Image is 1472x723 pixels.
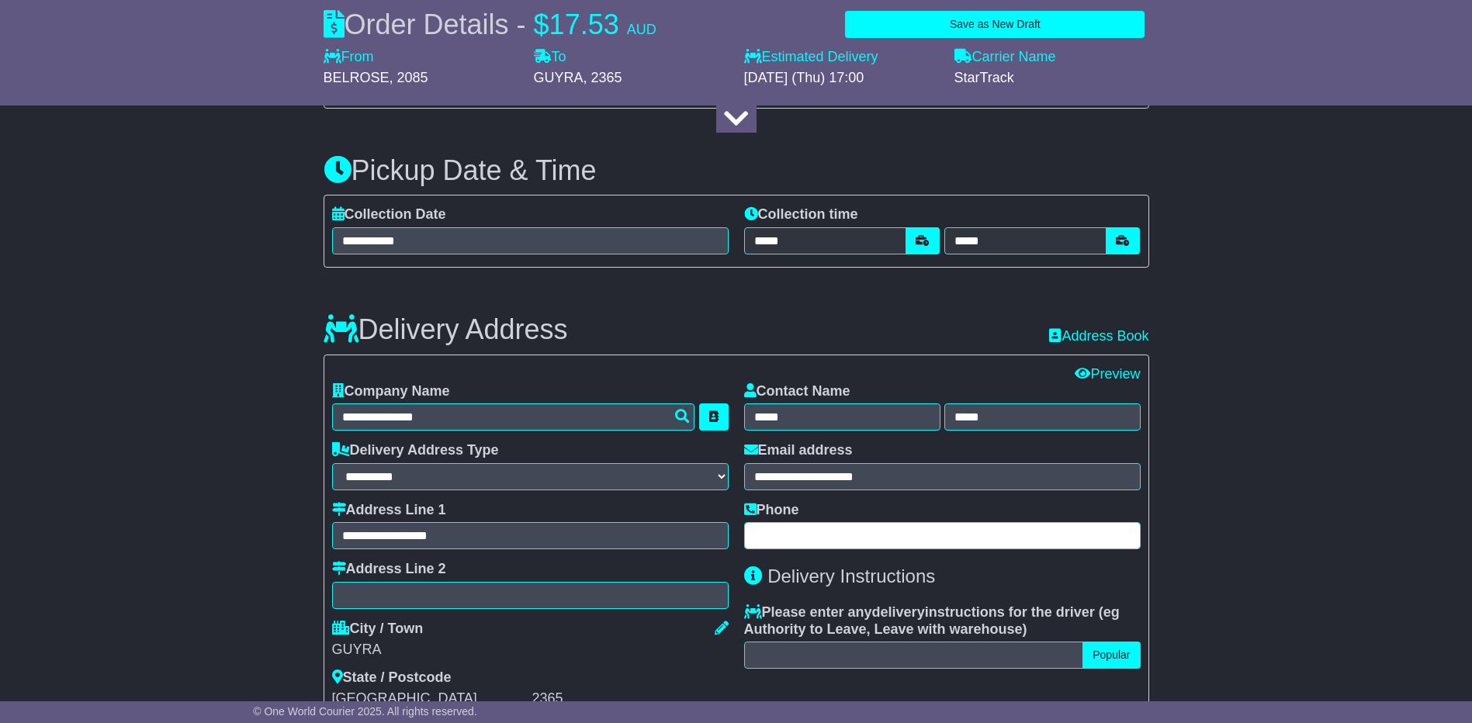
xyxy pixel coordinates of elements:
span: delivery [872,604,925,620]
label: State / Postcode [332,669,452,687]
span: © One World Courier 2025. All rights reserved. [253,705,477,718]
a: Address Book [1049,328,1148,344]
div: GUYRA [332,642,729,659]
span: , 2085 [390,70,428,85]
a: Preview [1075,366,1140,382]
h3: Pickup Date & Time [324,155,1149,186]
label: Delivery Address Type [332,442,499,459]
label: Please enter any instructions for the driver ( ) [744,604,1141,638]
span: AUD [627,22,656,37]
label: Phone [744,502,799,519]
div: 2365 [532,690,729,707]
button: Popular [1082,642,1140,669]
label: Collection time [744,206,858,223]
label: To [534,49,566,66]
span: $ [534,9,549,40]
label: City / Town [332,621,424,638]
span: 17.53 [549,9,619,40]
div: StarTrack [954,70,1149,87]
label: Collection Date [332,206,446,223]
span: , 2365 [584,70,622,85]
div: Order Details - [324,8,656,41]
label: From [324,49,374,66]
label: Contact Name [744,383,850,400]
label: Address Line 1 [332,502,446,519]
label: Estimated Delivery [744,49,939,66]
span: eg Authority to Leave, Leave with warehouse [744,604,1120,637]
span: Delivery Instructions [767,566,935,586]
span: GUYRA [534,70,584,85]
label: Address Line 2 [332,561,446,578]
button: Save as New Draft [845,11,1145,38]
div: [DATE] (Thu) 17:00 [744,70,939,87]
div: [GEOGRAPHIC_DATA] [332,690,528,707]
span: BELROSE [324,70,390,85]
label: Email address [744,442,853,459]
label: Carrier Name [954,49,1056,66]
label: Company Name [332,383,450,400]
h3: Delivery Address [324,314,568,345]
